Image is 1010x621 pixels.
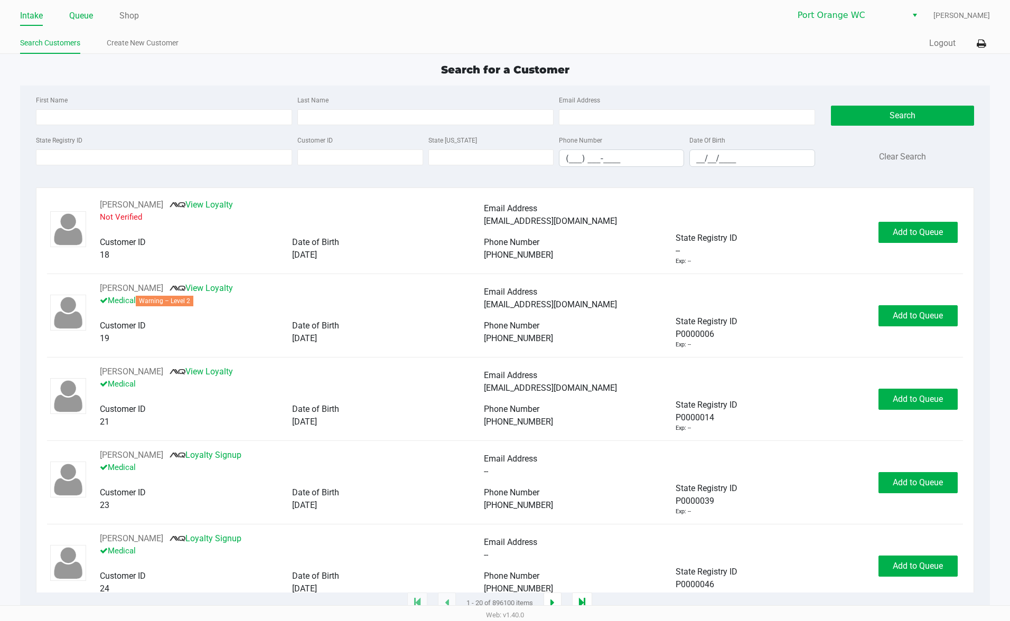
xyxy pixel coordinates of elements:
span: 24 [100,584,109,594]
label: First Name [36,96,68,105]
span: Date of Birth [292,321,339,331]
span: Customer ID [100,404,146,414]
span: -- [676,244,680,257]
a: Queue [69,8,93,23]
span: [DATE] [292,417,317,427]
button: Clear Search [879,150,926,163]
button: See customer info [100,532,163,545]
span: [EMAIL_ADDRESS][DOMAIN_NAME] [484,383,617,393]
span: Warning – Level 2 [136,296,193,306]
p: Medical [100,462,484,474]
button: Add to Queue [878,305,958,326]
a: Search Customers [20,36,80,50]
span: Customer ID [100,321,146,331]
span: [DATE] [292,333,317,343]
span: Customer ID [100,487,146,497]
label: Email Address [559,96,600,105]
span: P0000046 [676,578,714,591]
span: Add to Queue [893,394,943,404]
kendo-maskedtextbox: Format: MM/DD/YYYY [689,149,815,167]
span: Email Address [484,370,537,380]
span: P0000006 [676,328,714,341]
label: Date Of Birth [689,136,725,145]
app-submit-button: Move to last page [572,592,592,614]
span: Email Address [484,287,537,297]
button: Search [831,106,974,126]
div: Exp: -- [676,507,691,516]
div: Exp: -- [676,257,691,266]
span: Phone Number [484,404,539,414]
span: P0000039 [676,495,714,507]
p: Medical [100,545,484,557]
span: Web: v1.40.0 [486,611,524,619]
button: Add to Queue [878,472,958,493]
label: State Registry ID [36,136,82,145]
button: Add to Queue [878,222,958,243]
app-submit-button: Move to first page [407,592,427,614]
span: [PHONE_NUMBER] [484,417,553,427]
a: Create New Customer [107,36,179,50]
div: Exp: -- [676,341,691,350]
label: Customer ID [297,136,333,145]
span: Customer ID [100,571,146,581]
span: [DATE] [292,500,317,510]
button: See customer info [100,449,163,462]
span: State Registry ID [676,483,737,493]
label: State [US_STATE] [428,136,477,145]
a: View Loyalty [170,283,233,293]
span: 1 - 20 of 896100 items [466,598,533,608]
input: Format: (999) 999-9999 [559,150,684,166]
span: [PHONE_NUMBER] [484,333,553,343]
a: Loyalty Signup [170,450,241,460]
label: Phone Number [559,136,602,145]
span: Email Address [484,203,537,213]
span: [PHONE_NUMBER] [484,500,553,510]
app-submit-button: Previous [438,592,456,614]
span: -- [484,550,488,560]
span: 19 [100,333,109,343]
span: State Registry ID [676,400,737,410]
app-submit-button: Next [544,592,562,614]
span: State Registry ID [676,233,737,243]
a: View Loyalty [170,366,233,377]
p: Medical [100,378,484,390]
span: State Registry ID [676,316,737,326]
span: [PHONE_NUMBER] [484,250,553,260]
span: Add to Queue [893,561,943,571]
span: Search for a Customer [441,63,569,76]
span: Date of Birth [292,237,339,247]
p: Not Verified [100,211,484,223]
span: -- [484,466,488,476]
span: Phone Number [484,237,539,247]
span: [EMAIL_ADDRESS][DOMAIN_NAME] [484,299,617,309]
span: Add to Queue [893,477,943,487]
span: [DATE] [292,584,317,594]
kendo-maskedtextbox: Format: (999) 999-9999 [559,149,684,167]
span: Date of Birth [292,487,339,497]
span: State Registry ID [676,567,737,577]
div: Exp: -- [676,424,691,433]
span: [PHONE_NUMBER] [484,584,553,594]
button: See customer info [100,199,163,211]
a: View Loyalty [170,200,233,210]
a: Shop [119,8,139,23]
button: Logout [929,37,956,50]
span: P0000014 [676,411,714,424]
button: Select [907,6,922,25]
span: Port Orange WC [798,9,901,22]
span: Phone Number [484,321,539,331]
span: Date of Birth [292,404,339,414]
button: Add to Queue [878,556,958,577]
button: See customer info [100,282,163,295]
span: 23 [100,500,109,510]
span: Email Address [484,537,537,547]
div: Exp: -- [676,591,691,600]
span: Add to Queue [893,227,943,237]
span: Date of Birth [292,571,339,581]
span: 18 [100,250,109,260]
span: Customer ID [100,237,146,247]
span: [EMAIL_ADDRESS][DOMAIN_NAME] [484,216,617,226]
span: Phone Number [484,571,539,581]
button: Add to Queue [878,389,958,410]
span: Add to Queue [893,310,943,321]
